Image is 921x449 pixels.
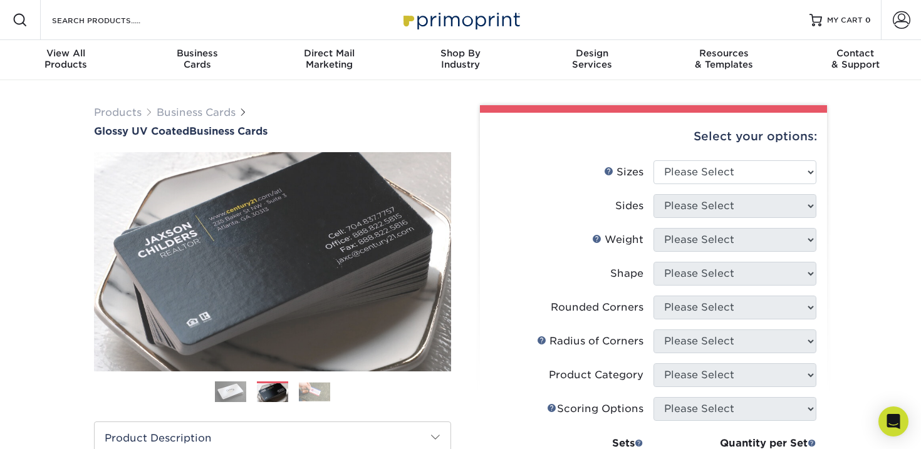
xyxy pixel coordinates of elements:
[215,376,246,408] img: Business Cards 01
[658,40,789,80] a: Resources& Templates
[94,125,451,137] h1: Business Cards
[604,165,643,180] div: Sizes
[547,401,643,416] div: Scoring Options
[827,15,863,26] span: MY CART
[490,113,817,160] div: Select your options:
[789,48,921,70] div: & Support
[789,48,921,59] span: Contact
[526,48,658,59] span: Design
[94,106,142,118] a: Products
[549,368,643,383] div: Product Category
[610,266,643,281] div: Shape
[537,334,643,349] div: Radius of Corners
[658,48,789,70] div: & Templates
[94,138,451,385] img: Glossy UV Coated 02
[395,48,526,59] span: Shop By
[395,48,526,70] div: Industry
[526,48,658,70] div: Services
[865,16,871,24] span: 0
[615,199,643,214] div: Sides
[398,6,523,33] img: Primoprint
[878,406,908,436] div: Open Intercom Messenger
[94,125,189,137] span: Glossy UV Coated
[51,13,173,28] input: SEARCH PRODUCTS.....
[526,40,658,80] a: DesignServices
[132,48,263,59] span: Business
[789,40,921,80] a: Contact& Support
[263,40,395,80] a: Direct MailMarketing
[263,48,395,59] span: Direct Mail
[299,382,330,401] img: Business Cards 03
[132,40,263,80] a: BusinessCards
[157,106,236,118] a: Business Cards
[257,382,288,404] img: Business Cards 02
[132,48,263,70] div: Cards
[395,40,526,80] a: Shop ByIndustry
[94,125,451,137] a: Glossy UV CoatedBusiness Cards
[551,300,643,315] div: Rounded Corners
[658,48,789,59] span: Resources
[263,48,395,70] div: Marketing
[592,232,643,247] div: Weight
